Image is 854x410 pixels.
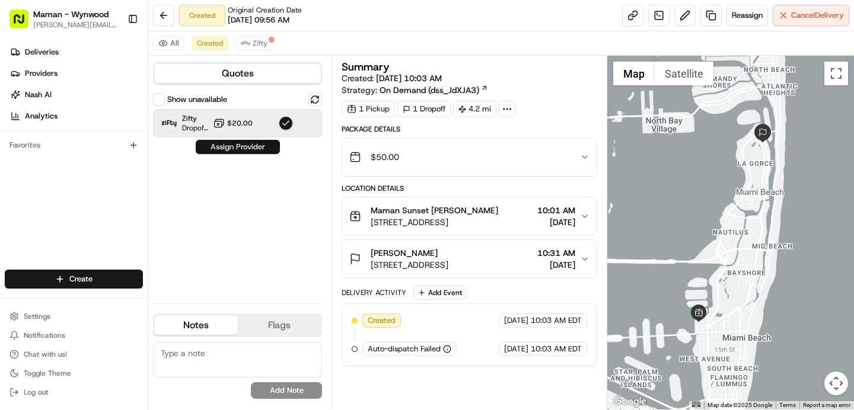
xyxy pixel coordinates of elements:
[380,84,479,96] span: On Demand (dss_JdXJA3)
[708,402,772,408] span: Map data ©2025 Google
[791,10,844,21] span: Cancel Delivery
[37,216,98,225] span: Klarizel Pensader
[537,204,575,216] span: 10:01 AM
[25,113,46,134] img: 1724597045416-56b7ee45-8013-43a0-a6f9-03cb97ddad50
[213,117,253,129] button: $20.00
[5,365,143,382] button: Toggle Theme
[154,316,238,335] button: Notes
[397,101,451,117] div: 1 Dropoff
[342,138,596,176] button: $50.00
[100,216,104,225] span: •
[5,327,143,344] button: Notifications
[342,101,395,117] div: 1 Pickup
[24,216,33,226] img: 1736555255976-a54dd68f-1ca7-489b-9aae-adbdc363a1c4
[655,62,713,85] button: Show satellite imagery
[118,294,144,303] span: Pylon
[235,36,273,50] button: Zifty
[371,247,438,259] span: [PERSON_NAME]
[197,39,223,48] span: Created
[453,101,496,117] div: 4.2 mi
[112,265,190,277] span: API Documentation
[537,259,575,271] span: [DATE]
[167,94,227,105] label: Show unavailable
[342,62,390,72] h3: Summary
[824,371,848,395] button: Map camera controls
[368,315,396,326] span: Created
[803,402,850,408] a: Report a map error
[342,288,406,297] div: Delivery Activity
[100,266,110,276] div: 💻
[531,344,582,354] span: 10:03 AM EDT
[504,315,528,326] span: [DATE]
[368,344,441,354] span: Auto-dispatch Failed
[5,64,148,83] a: Providers
[196,140,280,154] button: Assign Provider
[371,151,399,163] span: $50.00
[610,394,649,409] img: Google
[773,5,849,26] button: CancelDelivery
[95,260,195,281] a: 💻API Documentation
[342,84,488,96] div: Strategy:
[182,123,208,133] span: Dropoff ETA
[5,107,148,126] a: Analytics
[5,5,123,33] button: Maman - Wynwood[PERSON_NAME][EMAIL_ADDRESS][DOMAIN_NAME]
[5,308,143,325] button: Settings
[12,266,21,276] div: 📗
[5,270,143,289] button: Create
[342,124,597,134] div: Package Details
[25,111,58,121] span: Analytics
[12,47,216,66] p: Welcome 👋
[342,197,596,235] button: Maman Sunset [PERSON_NAME][STREET_ADDRESS]10:01 AM[DATE]
[376,73,442,84] span: [DATE] 10:03 AM
[25,89,52,100] span: Nash AI
[182,114,208,123] span: Zifty
[107,184,131,193] span: [DATE]
[69,274,93,284] span: Create
[380,84,488,96] a: On Demand (dss_JdXJA3)
[33,8,109,20] button: Maman - Wynwood
[5,384,143,401] button: Log out
[24,387,48,397] span: Log out
[25,68,58,79] span: Providers
[107,216,131,225] span: [DATE]
[24,265,91,277] span: Knowledge Base
[613,62,655,85] button: Show street map
[5,43,148,62] a: Deliveries
[238,316,321,335] button: Flags
[12,154,76,164] div: Past conversations
[228,15,289,25] span: [DATE] 09:56 AM
[24,312,50,321] span: Settings
[732,10,763,21] span: Reassign
[24,369,71,378] span: Toggle Theme
[5,346,143,363] button: Chat with us!
[100,184,104,193] span: •
[5,136,143,155] div: Favorites
[7,260,95,281] a: 📗Knowledge Base
[342,184,597,193] div: Location Details
[504,344,528,354] span: [DATE]
[202,117,216,131] button: Start new chat
[12,12,36,36] img: Nash
[53,113,195,125] div: Start new chat
[413,286,466,300] button: Add Event
[24,184,33,194] img: 1736555255976-a54dd68f-1ca7-489b-9aae-adbdc363a1c4
[241,39,250,48] img: zifty-logo-trans-sq.png
[228,5,302,15] span: Original Creation Date
[153,36,184,50] button: All
[342,240,596,278] button: [PERSON_NAME][STREET_ADDRESS]10:31 AM[DATE]
[726,5,768,26] button: Reassign
[33,20,118,30] button: [PERSON_NAME][EMAIL_ADDRESS][DOMAIN_NAME]
[184,152,216,166] button: See all
[12,113,33,134] img: 1736555255976-a54dd68f-1ca7-489b-9aae-adbdc363a1c4
[371,259,448,271] span: [STREET_ADDRESS]
[12,172,31,191] img: Klarizel Pensader
[371,216,498,228] span: [STREET_ADDRESS]
[371,204,498,216] span: Maman Sunset [PERSON_NAME]
[161,116,177,131] img: Zifty
[537,216,575,228] span: [DATE]
[253,39,267,48] span: Zifty
[84,293,144,303] a: Powered byPylon
[5,85,148,104] a: Nash AI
